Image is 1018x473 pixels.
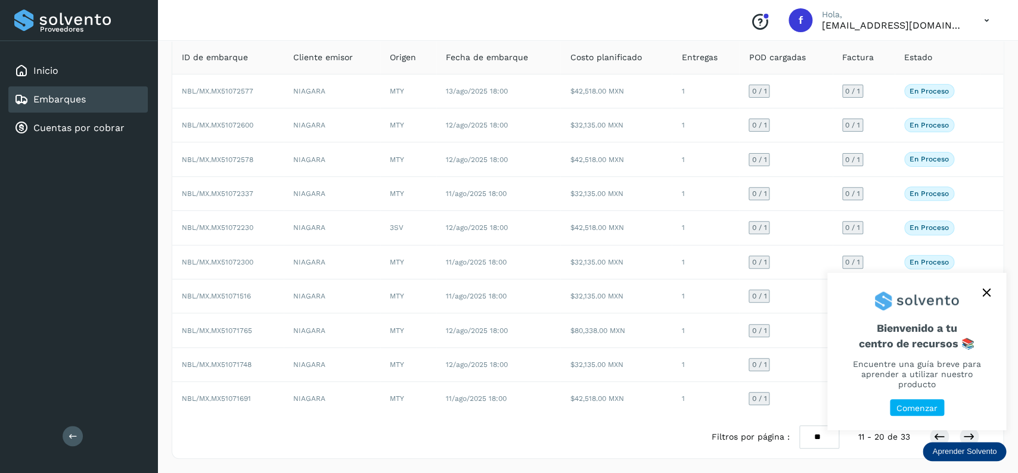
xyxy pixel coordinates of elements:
[284,108,380,142] td: NIAGARA
[8,58,148,84] div: Inicio
[910,155,949,163] p: En proceso
[284,313,380,347] td: NIAGARA
[923,442,1006,461] div: Aprender Solvento
[446,189,507,198] span: 11/ago/2025 18:00
[380,279,436,313] td: MTY
[293,51,353,64] span: Cliente emisor
[182,155,253,164] span: NBL/MX.MX51072578
[910,87,949,95] p: En proceso
[672,313,739,347] td: 1
[845,122,860,129] span: 0 / 1
[380,348,436,382] td: MTY
[446,360,508,369] span: 12/ago/2025 18:00
[910,121,949,129] p: En proceso
[284,348,380,382] td: NIAGARA
[284,279,380,313] td: NIAGARA
[560,142,672,176] td: $42,518.00 MXN
[672,142,739,176] td: 1
[822,10,965,20] p: Hola,
[446,51,528,64] span: Fecha de embarque
[712,431,790,443] span: Filtros por página :
[672,279,739,313] td: 1
[752,259,766,266] span: 0 / 1
[560,74,672,108] td: $42,518.00 MXN
[752,395,766,402] span: 0 / 1
[284,382,380,415] td: NIAGARA
[284,74,380,108] td: NIAGARA
[446,394,507,403] span: 11/ago/2025 18:00
[446,326,508,335] span: 12/ago/2025 18:00
[284,245,380,279] td: NIAGARA
[446,223,508,232] span: 12/ago/2025 18:00
[182,51,248,64] span: ID de embarque
[380,211,436,245] td: 3SV
[845,224,860,231] span: 0 / 1
[672,177,739,211] td: 1
[380,74,436,108] td: MTY
[8,86,148,113] div: Embarques
[896,403,938,413] p: Comenzar
[446,258,507,266] span: 11/ago/2025 18:00
[910,223,949,232] p: En proceso
[910,258,949,266] p: En proceso
[380,108,436,142] td: MTY
[672,74,739,108] td: 1
[672,348,739,382] td: 1
[284,211,380,245] td: NIAGARA
[390,51,416,64] span: Origen
[845,259,860,266] span: 0 / 1
[560,348,672,382] td: $32,135.00 MXN
[752,156,766,163] span: 0 / 1
[182,87,253,95] span: NBL/MX.MX51072577
[842,359,992,389] p: Encuentre una guía breve para aprender a utilizar nuestro producto
[182,189,253,198] span: NBL/MX.MX51072337
[752,88,766,95] span: 0 / 1
[977,284,995,301] button: close,
[560,211,672,245] td: $42,518.00 MXN
[904,51,932,64] span: Estado
[672,382,739,415] td: 1
[842,51,874,64] span: Factura
[446,292,507,300] span: 11/ago/2025 18:00
[752,190,766,197] span: 0 / 1
[932,447,997,456] p: Aprender Solvento
[890,399,944,416] button: Comenzar
[570,51,641,64] span: Costo planificado
[380,177,436,211] td: MTY
[40,25,143,33] p: Proveedores
[380,245,436,279] td: MTY
[822,20,965,31] p: facturacion@expresssanjavier.com
[752,122,766,129] span: 0 / 1
[827,273,1006,430] div: Aprender Solvento
[380,382,436,415] td: MTY
[752,327,766,334] span: 0 / 1
[560,108,672,142] td: $32,135.00 MXN
[752,361,766,368] span: 0 / 1
[560,279,672,313] td: $32,135.00 MXN
[858,431,910,443] span: 11 - 20 de 33
[749,51,805,64] span: POD cargadas
[560,382,672,415] td: $42,518.00 MXN
[681,51,717,64] span: Entregas
[380,313,436,347] td: MTY
[182,292,251,300] span: NBL/MX.MX51071516
[842,322,992,350] span: Bienvenido a tu
[182,121,253,129] span: NBL/MX.MX51072600
[752,224,766,231] span: 0 / 1
[560,245,672,279] td: $32,135.00 MXN
[284,177,380,211] td: NIAGARA
[182,258,253,266] span: NBL/MX.MX51072300
[560,313,672,347] td: $80,338.00 MXN
[33,94,86,105] a: Embarques
[182,394,251,403] span: NBL/MX.MX51071691
[446,121,508,129] span: 12/ago/2025 18:00
[672,245,739,279] td: 1
[845,88,860,95] span: 0 / 1
[672,108,739,142] td: 1
[8,115,148,141] div: Cuentas por cobrar
[845,190,860,197] span: 0 / 1
[380,142,436,176] td: MTY
[446,155,508,164] span: 12/ago/2025 18:00
[33,122,125,133] a: Cuentas por cobrar
[182,360,252,369] span: NBL/MX.MX51071748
